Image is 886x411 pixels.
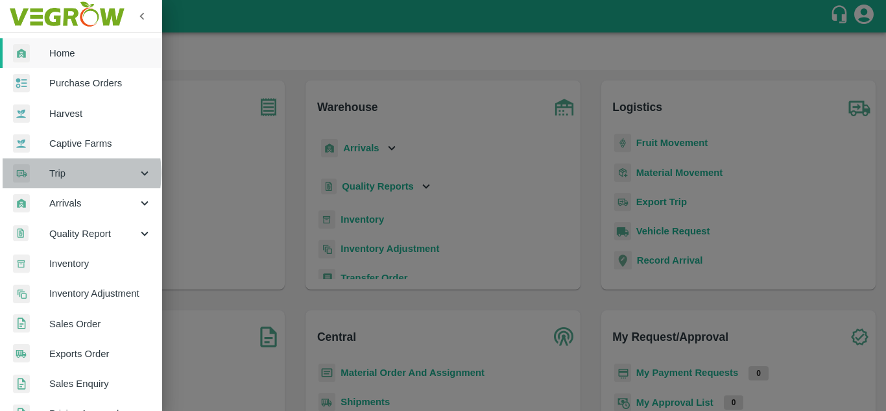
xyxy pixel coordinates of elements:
[49,166,138,181] span: Trip
[49,227,138,241] span: Quality Report
[49,317,152,331] span: Sales Order
[13,314,30,333] img: sales
[13,164,30,183] img: delivery
[13,344,30,363] img: shipments
[49,256,152,271] span: Inventory
[49,106,152,121] span: Harvest
[13,134,30,153] img: harvest
[49,347,152,361] span: Exports Order
[13,284,30,303] img: inventory
[13,375,30,393] img: sales
[13,194,30,213] img: whArrival
[49,136,152,151] span: Captive Farms
[13,44,30,63] img: whArrival
[49,377,152,391] span: Sales Enquiry
[13,74,30,93] img: reciept
[13,225,29,242] img: qualityReport
[49,46,152,60] span: Home
[49,196,138,210] span: Arrivals
[49,286,152,301] span: Inventory Adjustment
[13,255,30,273] img: whInventory
[13,104,30,123] img: harvest
[49,76,152,90] span: Purchase Orders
